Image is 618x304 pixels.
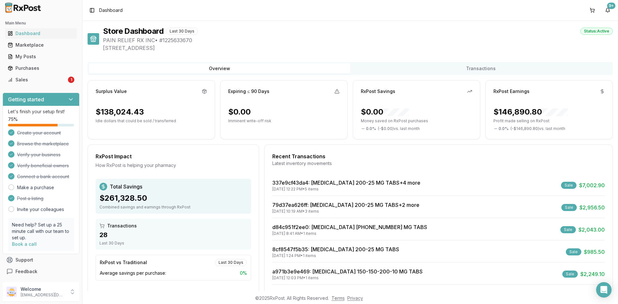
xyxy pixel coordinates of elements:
span: 75 % [8,116,18,123]
div: RxPost vs Traditional [100,259,147,266]
div: How RxPost is helping your pharmacy [96,162,251,169]
a: 8cf8547f5b35: [MEDICAL_DATA] 200-25 MG TABS [272,246,399,253]
a: 79d37ea626ff: [MEDICAL_DATA] 200-25 MG TABS+2 more [272,202,419,208]
button: Dashboard [3,28,80,39]
span: ( - $146,890.80 ) vs. last month [510,126,565,131]
div: 1 [68,77,74,83]
div: Sale [562,271,578,278]
a: Dashboard [5,28,77,39]
span: 0.0 % [499,126,509,131]
div: [DATE] 12:22 PM • 5 items [272,187,420,192]
div: Surplus Value [96,88,127,95]
a: Terms [332,295,345,301]
div: Marketplace [8,42,74,48]
a: Purchases [5,62,77,74]
div: $146,890.80 [493,107,568,117]
div: RxPost Impact [96,152,251,160]
span: $2,249.10 [580,270,605,278]
button: My Posts [3,51,80,62]
div: Expiring ≤ 90 Days [228,88,269,95]
button: Support [3,254,80,266]
p: Idle dollars that could be sold / transferred [96,118,207,124]
button: Marketplace [3,40,80,50]
a: 337e9cf43da4: [MEDICAL_DATA] 200-25 MG TABS+4 more [272,180,420,186]
div: Latest inventory movements [272,160,605,167]
p: [EMAIL_ADDRESS][DOMAIN_NAME] [21,292,65,298]
a: Invite your colleagues [17,206,64,213]
button: Sales1 [3,75,80,85]
p: Imminent write-off risk [228,118,340,124]
span: ( - $0.00 ) vs. last month [378,126,420,131]
div: Sale [561,182,576,189]
span: Verify beneficial owners [17,162,69,169]
div: Sale [560,226,576,233]
img: RxPost Logo [3,3,44,13]
div: Sale [561,204,577,211]
button: Purchases [3,63,80,73]
span: PAIN RELIEF RX INC • # 1225633670 [103,36,613,44]
div: $138,024.43 [96,107,144,117]
a: Marketplace [5,39,77,51]
div: [DATE] 12:03 PM • 1 items [272,275,423,281]
div: Combined savings and earnings through RxPost [99,205,247,210]
span: 0.0 % [366,126,376,131]
button: 9+ [603,5,613,15]
span: Average savings per purchase: [100,270,166,276]
div: Purchases [8,65,74,71]
span: Transactions [107,223,137,229]
div: $0.00 [361,107,409,117]
div: [DATE] 1:24 PM • 1 items [272,253,399,258]
img: User avatar [6,287,17,297]
span: $2,043.00 [578,226,605,234]
span: Post a listing [17,195,43,202]
span: $2,956.50 [579,204,605,211]
button: Transactions [350,63,612,74]
button: Feedback [3,266,80,277]
span: Create your account [17,130,61,136]
a: Privacy [347,295,363,301]
div: Last 30 Days [99,241,247,246]
p: Profit made selling on RxPost [493,118,605,124]
div: Dashboard [8,30,74,37]
button: Overview [89,63,350,74]
div: 28 [99,230,247,239]
div: Status: Active [580,28,613,35]
span: $985.50 [584,248,605,256]
div: [DATE] 10:19 AM • 3 items [272,209,419,214]
div: 9+ [607,3,615,9]
div: Sales [8,77,67,83]
nav: breadcrumb [99,7,123,14]
a: Make a purchase [17,184,54,191]
span: [STREET_ADDRESS] [103,44,613,52]
p: Welcome [21,286,65,292]
div: Last 30 Days [166,28,198,35]
p: Money saved on RxPost purchases [361,118,472,124]
a: a971b3e9e469: [MEDICAL_DATA] 150-150-200-10 MG TABS [272,268,423,275]
div: Sale [566,248,581,255]
div: Recent Transactions [272,152,605,160]
a: Sales1 [5,74,77,86]
span: Feedback [15,268,37,275]
a: Book a call [12,241,37,247]
span: $7,002.90 [579,181,605,189]
span: 0 % [240,270,247,276]
div: My Posts [8,53,74,60]
h2: Main Menu [5,21,77,26]
div: $0.00 [228,107,251,117]
div: RxPost Earnings [493,88,529,95]
div: $261,328.50 [99,193,247,203]
span: Connect a bank account [17,173,69,180]
div: Last 30 Days [215,259,247,266]
div: Open Intercom Messenger [596,282,612,298]
span: Total Savings [110,183,142,190]
span: Browse the marketplace [17,141,69,147]
a: d84c951f2ee0: [MEDICAL_DATA] [PHONE_NUMBER] MG TABS [272,224,427,230]
a: My Posts [5,51,77,62]
div: [DATE] 8:41 AM • 1 items [272,231,427,236]
span: Dashboard [99,7,123,14]
span: Verify your business [17,152,61,158]
h3: Getting started [8,96,44,103]
p: Need help? Set up a 25 minute call with our team to set up. [12,222,70,241]
div: RxPost Savings [361,88,395,95]
h1: Store Dashboard [103,26,164,36]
